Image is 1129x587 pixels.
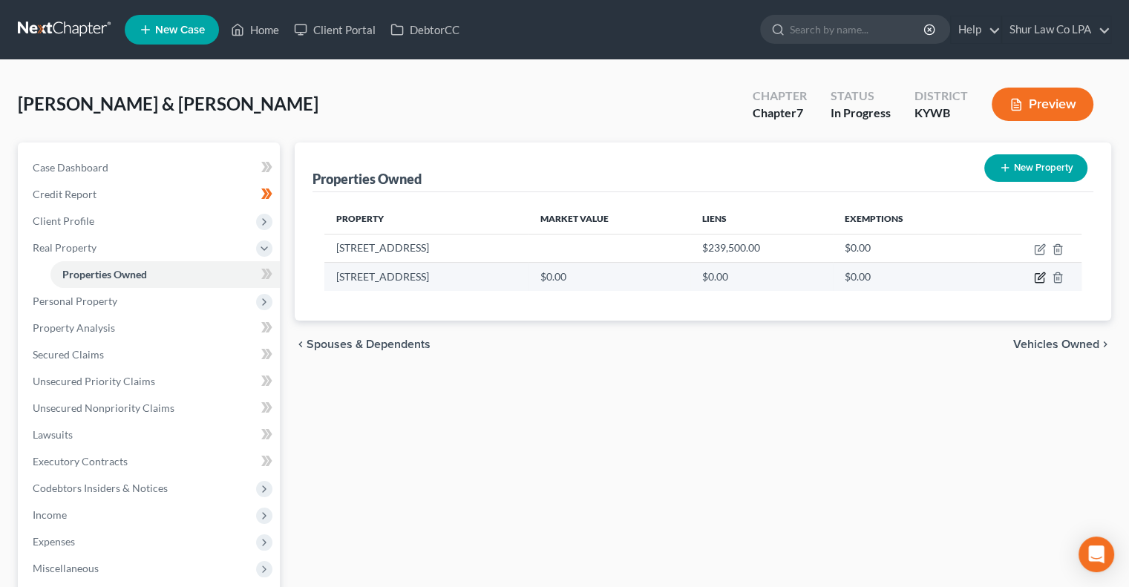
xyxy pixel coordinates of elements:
[33,348,104,361] span: Secured Claims
[33,535,75,548] span: Expenses
[33,428,73,441] span: Lawsuits
[1013,338,1111,350] button: Vehicles Owned chevron_right
[984,154,1087,182] button: New Property
[1013,338,1099,350] span: Vehicles Owned
[324,263,528,291] td: [STREET_ADDRESS]
[33,295,117,307] span: Personal Property
[324,204,528,234] th: Property
[287,16,383,43] a: Client Portal
[753,105,807,122] div: Chapter
[383,16,467,43] a: DebtorCC
[914,88,968,105] div: District
[21,315,280,341] a: Property Analysis
[21,422,280,448] a: Lawsuits
[62,268,147,281] span: Properties Owned
[833,263,977,291] td: $0.00
[307,338,431,350] span: Spouses & Dependents
[951,16,1001,43] a: Help
[33,161,108,174] span: Case Dashboard
[833,234,977,262] td: $0.00
[33,214,94,227] span: Client Profile
[1099,338,1111,350] i: chevron_right
[831,105,891,122] div: In Progress
[295,338,431,350] button: chevron_left Spouses & Dependents
[21,395,280,422] a: Unsecured Nonpriority Claims
[155,24,205,36] span: New Case
[992,88,1093,121] button: Preview
[33,455,128,468] span: Executory Contracts
[1002,16,1110,43] a: Shur Law Co LPA
[33,401,174,414] span: Unsecured Nonpriority Claims
[33,508,67,521] span: Income
[790,16,926,43] input: Search by name...
[831,88,891,105] div: Status
[753,88,807,105] div: Chapter
[21,341,280,368] a: Secured Claims
[33,241,96,254] span: Real Property
[528,204,690,234] th: Market Value
[690,263,834,291] td: $0.00
[914,105,968,122] div: KYWB
[295,338,307,350] i: chevron_left
[33,375,155,387] span: Unsecured Priority Claims
[33,321,115,334] span: Property Analysis
[796,105,803,119] span: 7
[33,188,96,200] span: Credit Report
[18,93,318,114] span: [PERSON_NAME] & [PERSON_NAME]
[21,154,280,181] a: Case Dashboard
[21,448,280,475] a: Executory Contracts
[690,204,834,234] th: Liens
[312,170,422,188] div: Properties Owned
[833,204,977,234] th: Exemptions
[50,261,280,288] a: Properties Owned
[324,234,528,262] td: [STREET_ADDRESS]
[223,16,287,43] a: Home
[33,482,168,494] span: Codebtors Insiders & Notices
[33,562,99,574] span: Miscellaneous
[21,368,280,395] a: Unsecured Priority Claims
[690,234,834,262] td: $239,500.00
[528,263,690,291] td: $0.00
[21,181,280,208] a: Credit Report
[1079,537,1114,572] div: Open Intercom Messenger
